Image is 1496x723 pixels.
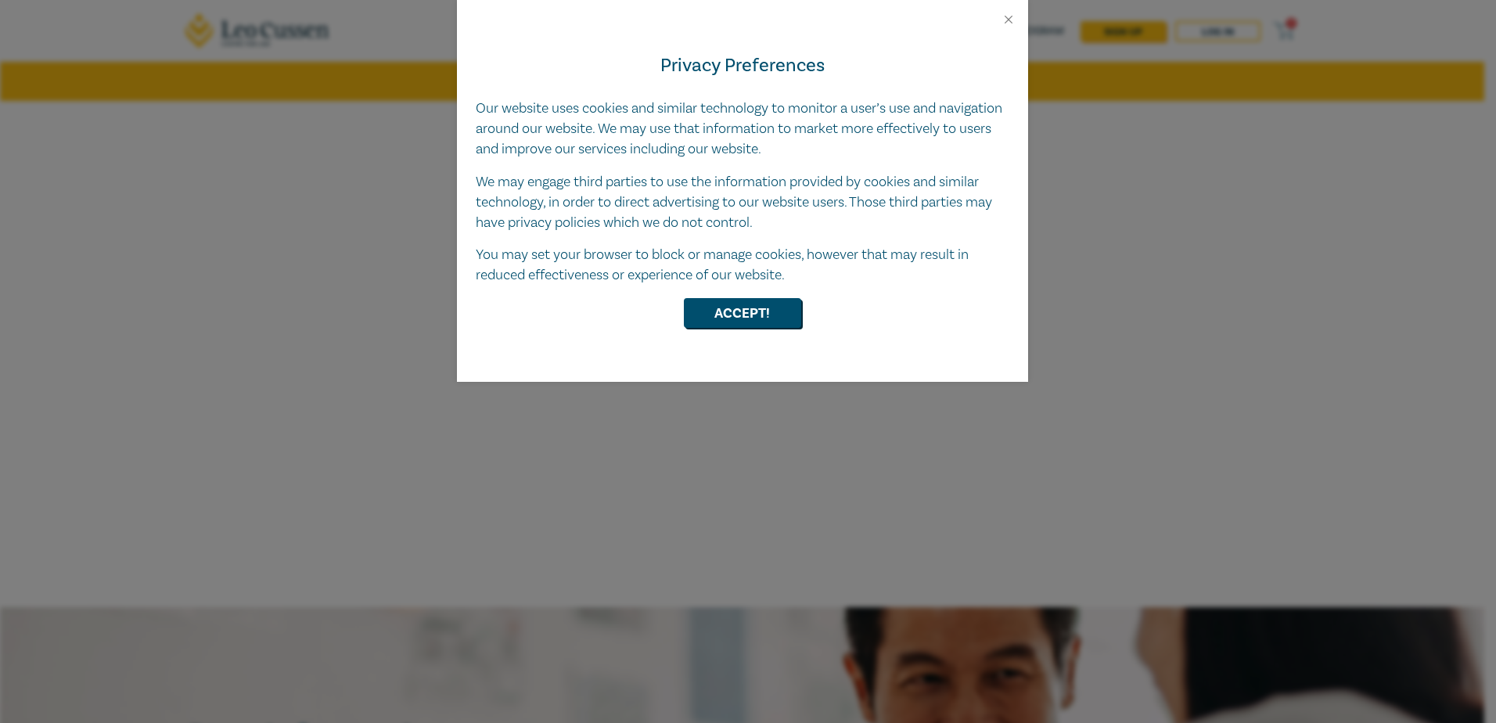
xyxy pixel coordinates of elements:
p: You may set your browser to block or manage cookies, however that may result in reduced effective... [476,245,1009,286]
p: We may engage third parties to use the information provided by cookies and similar technology, in... [476,172,1009,233]
h4: Privacy Preferences [476,52,1009,80]
p: Our website uses cookies and similar technology to monitor a user’s use and navigation around our... [476,99,1009,160]
button: Close [1002,13,1016,27]
button: Accept! [684,298,801,328]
